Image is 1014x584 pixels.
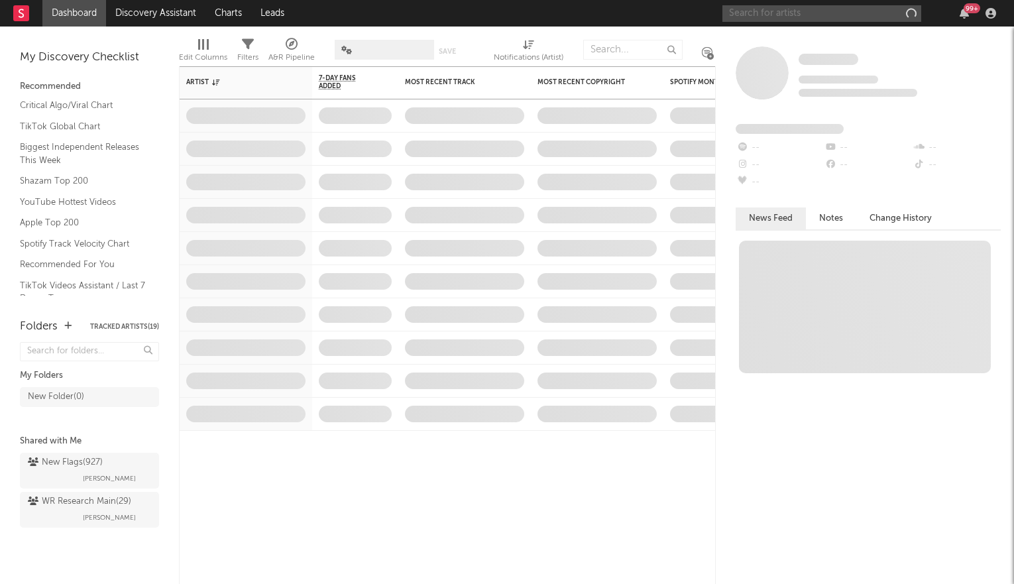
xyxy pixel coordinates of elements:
div: A&R Pipeline [268,33,315,72]
a: Spotify Track Velocity Chart [20,237,146,251]
a: Recommended For You [20,257,146,272]
button: 99+ [960,8,969,19]
a: TikTok Videos Assistant / Last 7 Days - Top [20,278,146,306]
span: [PERSON_NAME] [83,510,136,526]
div: Notifications (Artist) [494,50,563,66]
span: 0 fans last week [799,89,917,97]
input: Search... [583,40,683,60]
div: Filters [237,50,258,66]
div: Folders [20,319,58,335]
button: Tracked Artists(19) [90,323,159,330]
div: My Folders [20,368,159,384]
span: Tracking Since: [DATE] [799,76,878,84]
button: Change History [856,207,945,229]
div: 99 + [964,3,980,13]
a: WR Research Main(29)[PERSON_NAME] [20,492,159,528]
input: Search for artists [722,5,921,22]
a: Apple Top 200 [20,215,146,230]
div: Artist [186,78,286,86]
div: -- [824,139,912,156]
a: Critical Algo/Viral Chart [20,98,146,113]
a: New Folder(0) [20,387,159,407]
div: WR Research Main ( 29 ) [28,494,131,510]
div: A&R Pipeline [268,50,315,66]
div: My Discovery Checklist [20,50,159,66]
div: -- [736,156,824,174]
div: Spotify Monthly Listeners [670,78,769,86]
div: Recommended [20,79,159,95]
a: Shazam Top 200 [20,174,146,188]
div: New Flags ( 927 ) [28,455,103,471]
div: -- [824,156,912,174]
div: Edit Columns [179,50,227,66]
div: New Folder ( 0 ) [28,389,84,405]
div: Filters [237,33,258,72]
div: Most Recent Copyright [537,78,637,86]
button: News Feed [736,207,806,229]
div: -- [913,139,1001,156]
button: Notes [806,207,856,229]
div: -- [736,174,824,191]
input: Search for folders... [20,342,159,361]
div: Most Recent Track [405,78,504,86]
div: Shared with Me [20,434,159,449]
span: 7-Day Fans Added [319,74,372,90]
span: [PERSON_NAME] [83,471,136,487]
div: -- [736,139,824,156]
div: Notifications (Artist) [494,33,563,72]
div: -- [913,156,1001,174]
a: TikTok Global Chart [20,119,146,134]
span: Fans Added by Platform [736,124,844,134]
a: Biggest Independent Releases This Week [20,140,146,167]
span: Some Artist [799,54,858,65]
a: Some Artist [799,53,858,66]
a: YouTube Hottest Videos [20,195,146,209]
button: Save [439,48,456,55]
div: Edit Columns [179,33,227,72]
a: New Flags(927)[PERSON_NAME] [20,453,159,489]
